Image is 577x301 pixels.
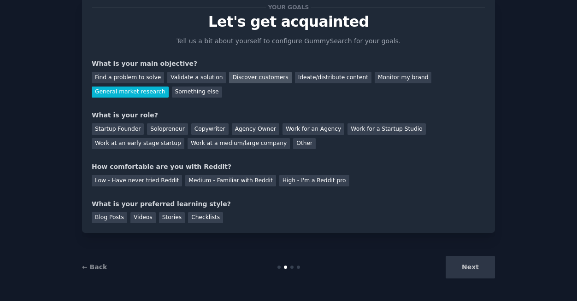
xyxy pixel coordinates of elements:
div: Videos [130,212,156,224]
div: Work for a Startup Studio [347,123,425,135]
div: Startup Founder [92,123,144,135]
div: What is your main objective? [92,59,485,69]
div: Monitor my brand [375,72,431,83]
div: Stories [159,212,185,224]
span: Your goals [266,2,311,12]
div: Validate a solution [167,72,226,83]
div: Ideate/distribute content [295,72,371,83]
div: Work at a medium/large company [188,138,290,150]
div: Low - Have never tried Reddit [92,175,182,186]
div: Something else [172,87,222,98]
div: Discover customers [229,72,291,83]
div: Copywriter [191,123,229,135]
div: High - I'm a Reddit pro [279,175,349,186]
a: ← Back [82,263,107,271]
div: Find a problem to solve [92,72,164,83]
div: Agency Owner [232,123,279,135]
div: What is your preferred learning style? [92,199,485,209]
div: What is your role? [92,110,485,120]
div: How comfortable are you with Reddit? [92,162,485,172]
div: Checklists [188,212,223,224]
div: Solopreneur [147,123,188,135]
p: Tell us a bit about yourself to configure GummySearch for your goals. [172,36,405,46]
div: Medium - Familiar with Reddit [185,175,276,186]
p: Let's get acquainted [92,14,485,30]
div: Work at an early stage startup [92,138,184,150]
div: Other [293,138,316,150]
div: General market research [92,87,169,98]
div: Blog Posts [92,212,127,224]
div: Work for an Agency [283,123,344,135]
